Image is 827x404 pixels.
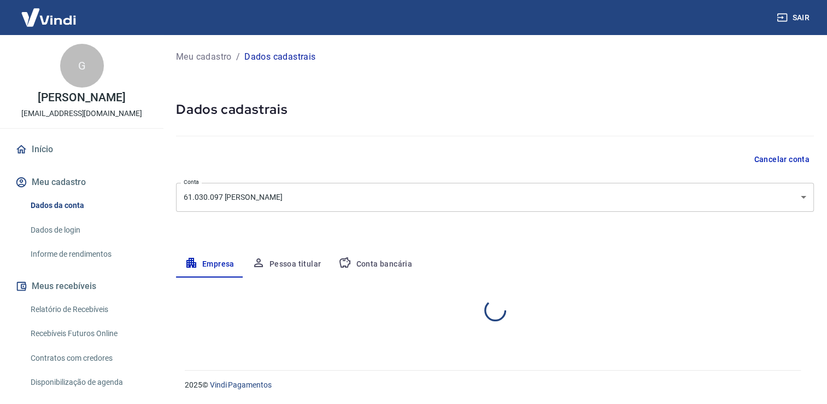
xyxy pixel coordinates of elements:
button: Empresa [176,251,243,278]
p: 2025 © [185,379,801,391]
label: Conta [184,178,199,186]
p: [EMAIL_ADDRESS][DOMAIN_NAME] [21,108,142,119]
div: G [60,44,104,88]
p: Dados cadastrais [244,50,315,64]
button: Meu cadastro [13,170,150,194]
h5: Dados cadastrais [176,101,814,118]
a: Meu cadastro [176,50,232,64]
p: [PERSON_NAME] [38,92,125,103]
a: Início [13,137,150,161]
button: Sair [775,8,814,28]
a: Relatório de Recebíveis [26,298,150,321]
img: Vindi [13,1,84,34]
a: Informe de rendimentos [26,243,150,266]
div: 61.030.097 [PERSON_NAME] [176,183,814,212]
button: Cancelar conta [749,149,814,170]
p: / [236,50,240,64]
button: Conta bancária [330,251,421,278]
a: Vindi Pagamentos [210,380,272,389]
button: Meus recebíveis [13,274,150,298]
a: Dados de login [26,219,150,241]
button: Pessoa titular [243,251,330,278]
a: Contratos com credores [26,347,150,370]
a: Disponibilização de agenda [26,371,150,394]
a: Dados da conta [26,194,150,217]
a: Recebíveis Futuros Online [26,322,150,345]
